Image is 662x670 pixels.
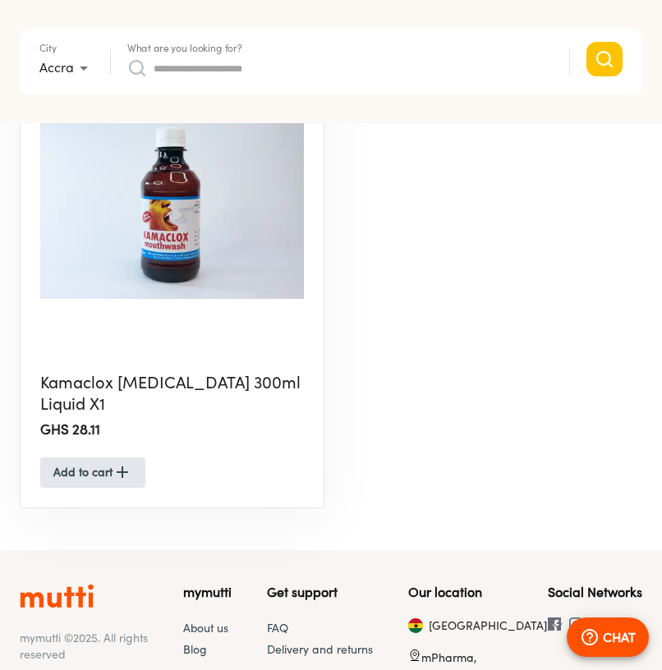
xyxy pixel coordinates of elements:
[183,583,232,602] h5: mymutti
[548,583,642,602] h5: Social Networks
[127,44,242,53] label: What are you looking for?
[567,617,649,657] button: CHAT
[40,77,304,299] img: Kamaclox Chlorhexidine 300ml Liquid X1
[408,649,421,662] img: Location
[40,420,304,439] h2: GHS 28.11
[20,630,148,663] p: mymutti © 2025 . All rights reserved
[53,462,132,483] span: Add to cart
[408,618,423,633] img: Ghana
[183,642,207,656] a: Blog
[408,583,512,602] h5: Our location
[39,44,57,53] label: City
[267,642,373,656] a: Delivery and returns
[40,457,145,488] button: Add to cart
[20,583,94,609] img: Logo
[267,621,288,635] a: FAQ
[603,627,636,647] p: CHAT
[408,617,433,634] section: [GEOGRAPHIC_DATA]
[39,55,94,81] div: Accra
[20,57,324,508] a: Kamaclox Chlorhexidine 300ml Liquid X1Kamaclox [MEDICAL_DATA] 300ml Liquid X1GHS 28.11Add to cart
[548,619,569,633] a: Facebook
[40,372,304,415] h5: Kamaclox [MEDICAL_DATA] 300ml Liquid X1
[183,621,228,635] a: About us
[586,42,623,76] button: Search
[267,583,373,602] h5: Get support
[548,617,561,631] img: Facebook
